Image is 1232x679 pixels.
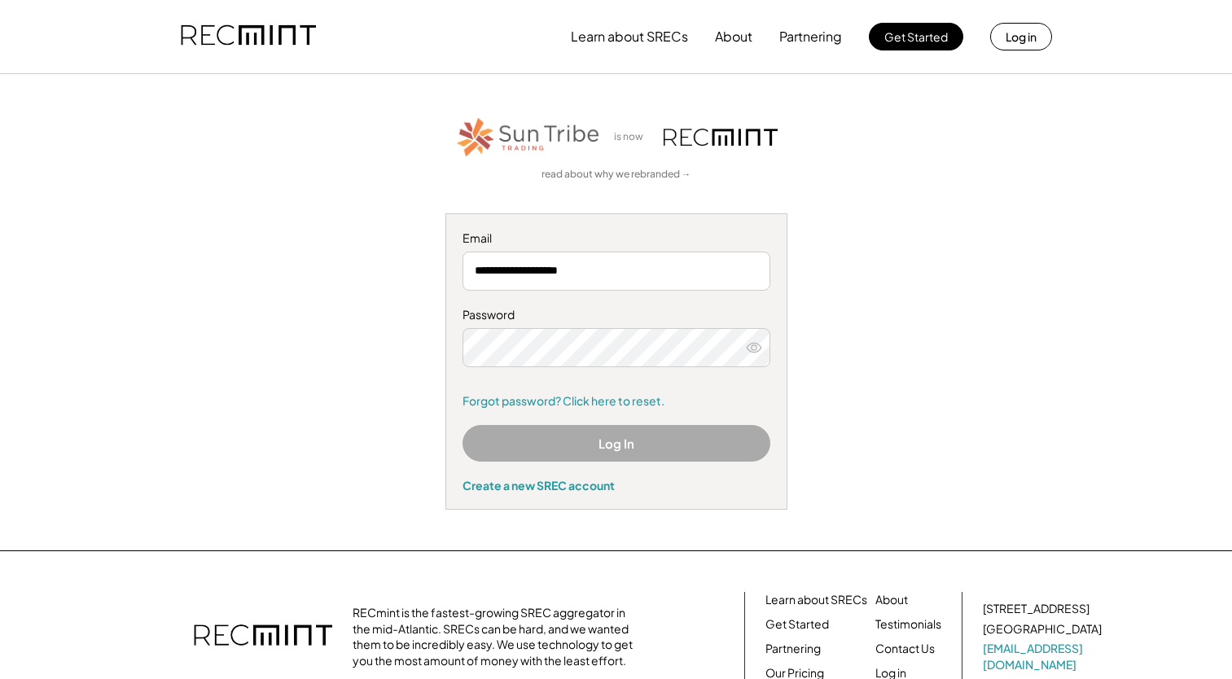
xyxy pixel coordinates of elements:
a: Get Started [765,616,829,633]
button: Learn about SRECs [571,20,688,53]
img: recmint-logotype%403x.png [664,129,778,146]
a: Forgot password? Click here to reset. [463,393,770,410]
button: Get Started [869,23,963,50]
a: Learn about SRECs [765,592,867,608]
a: Contact Us [875,641,935,657]
div: Password [463,307,770,323]
div: RECmint is the fastest-growing SREC aggregator in the mid-Atlantic. SRECs can be hard, and we wan... [353,605,642,668]
button: Partnering [779,20,842,53]
img: recmint-logotype%403x.png [194,608,332,665]
img: STT_Horizontal_Logo%2B-%2BColor.png [455,115,602,160]
div: Email [463,230,770,247]
div: [STREET_ADDRESS] [983,601,1090,617]
a: [EMAIL_ADDRESS][DOMAIN_NAME] [983,641,1105,672]
img: recmint-logotype%403x.png [181,9,316,64]
a: Testimonials [875,616,941,633]
a: read about why we rebranded → [541,168,691,182]
button: Log In [463,425,770,462]
div: Create a new SREC account [463,478,770,493]
button: Log in [990,23,1052,50]
div: [GEOGRAPHIC_DATA] [983,621,1102,637]
div: is now [610,130,655,144]
a: About [875,592,908,608]
a: Partnering [765,641,821,657]
button: About [715,20,752,53]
